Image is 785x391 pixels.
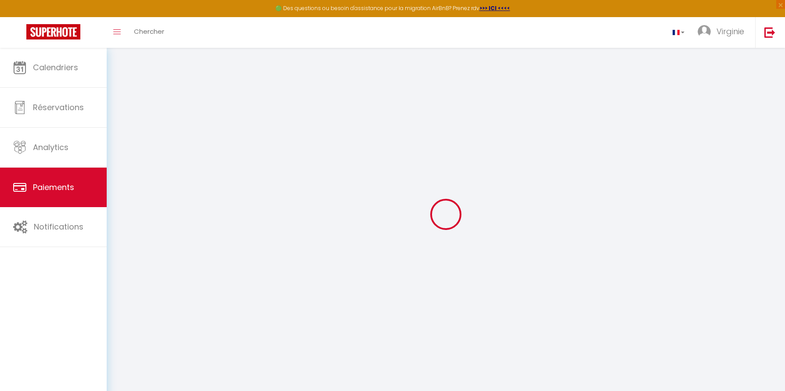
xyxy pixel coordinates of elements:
[26,24,80,39] img: Super Booking
[698,25,711,38] img: ...
[34,221,83,232] span: Notifications
[33,142,68,153] span: Analytics
[764,27,775,38] img: logout
[717,26,744,37] span: Virginie
[134,27,164,36] span: Chercher
[691,17,755,48] a: ... Virginie
[33,62,78,73] span: Calendriers
[33,182,74,193] span: Paiements
[479,4,510,12] a: >>> ICI <<<<
[33,102,84,113] span: Réservations
[127,17,171,48] a: Chercher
